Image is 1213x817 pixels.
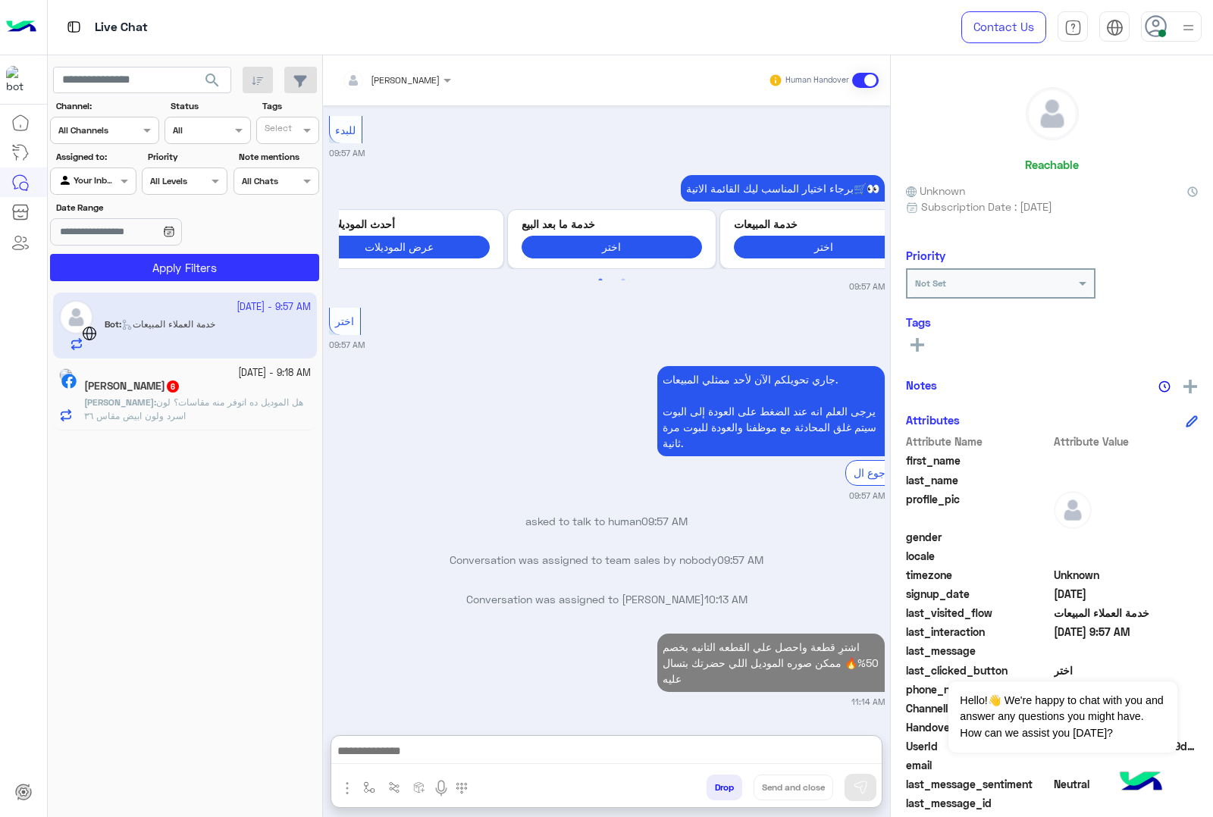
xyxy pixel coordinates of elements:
[681,175,885,202] p: 19/9/2025, 9:57 AM
[906,662,1051,678] span: last_clicked_button
[906,719,1051,735] span: HandoverOn
[6,66,33,93] img: 713415422032625
[734,236,914,258] button: اختر
[388,781,400,794] img: Trigger scenario
[371,74,440,86] span: [PERSON_NAME]
[906,548,1051,564] span: locale
[1027,88,1078,139] img: defaultAdmin.png
[357,775,382,800] button: select flow
[906,315,1198,329] h6: Tags
[906,776,1051,792] span: last_message_sentiment
[906,378,937,392] h6: Notes
[1058,11,1088,43] a: tab
[853,780,868,795] img: send message
[734,216,914,232] p: خدمة المبيعات
[238,366,311,380] small: [DATE] - 9:18 AM
[1054,643,1199,659] span: null
[906,472,1051,488] span: last_name
[363,781,375,794] img: select flow
[56,201,226,214] label: Date Range
[148,150,226,164] label: Priority
[1054,529,1199,545] span: null
[456,782,468,794] img: make a call
[50,254,319,281] button: Apply Filters
[1064,19,1082,36] img: tab
[56,99,158,113] label: Channel:
[845,460,926,485] div: الرجوع ال Bot
[1025,158,1079,171] h6: Reachable
[167,380,179,393] span: 6
[1054,624,1199,640] span: 2025-09-19T06:57:11.976Z
[335,315,354,327] span: اختر
[657,634,885,692] p: 19/9/2025, 11:14 AM
[948,681,1177,753] span: Hello!👋 We're happy to chat with you and answer any questions you might have. How can we assist y...
[1046,795,1198,811] span: null
[413,781,425,794] img: create order
[641,515,688,527] span: 09:57 AM
[754,775,833,800] button: Send and close
[1054,586,1199,602] span: 2025-09-13T21:05:19.481Z
[329,591,885,607] p: Conversation was assigned to [PERSON_NAME]
[262,99,318,113] label: Tags
[56,150,134,164] label: Assigned to:
[906,605,1051,621] span: last_visited_flow
[84,396,156,408] b: :
[1158,380,1171,393] img: notes
[961,11,1046,43] a: Contact Us
[704,593,748,606] span: 10:13 AM
[849,280,885,293] small: 09:57 AM
[915,277,946,289] b: Not Set
[593,273,608,288] button: 1 of 2
[329,147,365,159] small: 09:57 AM
[657,366,885,456] p: 19/9/2025, 9:57 AM
[1054,567,1199,583] span: Unknown
[1054,776,1199,792] span: 0
[309,216,490,232] p: أحدث الموديلات 👕
[906,738,1051,754] span: UserId
[906,249,945,262] h6: Priority
[849,490,885,502] small: 09:57 AM
[906,700,1051,716] span: ChannelId
[906,434,1051,449] span: Attribute Name
[906,567,1051,583] span: timezone
[851,696,885,708] small: 11:14 AM
[382,775,407,800] button: Trigger scenario
[84,396,154,408] span: [PERSON_NAME]
[906,681,1051,697] span: phone_number
[309,236,490,258] button: عرض الموديلات
[1179,18,1198,37] img: profile
[906,757,1051,773] span: email
[906,452,1051,468] span: first_name
[407,775,432,800] button: create order
[522,236,702,258] button: اختر
[1054,605,1199,621] span: خدمة العملاء المبيعات
[64,17,83,36] img: tab
[1054,548,1199,564] span: null
[171,99,249,113] label: Status
[329,552,885,568] p: Conversation was assigned to team sales by nobody
[1183,380,1197,393] img: add
[84,396,303,421] span: هل الموديل ده اتوفر منه مقاسات؟ لون اسرد ولون ابيض مقاس ٣٦
[616,273,631,288] button: 2 of 2
[84,380,180,393] h5: Omar Sallah
[59,368,73,382] img: picture
[239,150,317,164] label: Note mentions
[329,339,365,351] small: 09:57 AM
[329,513,885,529] p: asked to talk to human
[95,17,148,38] p: Live Chat
[61,374,77,389] img: Facebook
[335,124,356,136] span: للبدء
[906,795,1043,811] span: last_message_id
[432,779,450,797] img: send voice note
[262,121,292,139] div: Select
[194,67,231,99] button: search
[1054,434,1199,449] span: Attribute Value
[1114,756,1168,809] img: hulul-logo.png
[1106,19,1124,36] img: tab
[906,183,965,199] span: Unknown
[522,216,702,232] p: خدمة ما بعد البيع
[921,199,1052,214] span: Subscription Date : [DATE]
[906,624,1051,640] span: last_interaction
[1054,491,1092,529] img: defaultAdmin.png
[906,586,1051,602] span: signup_date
